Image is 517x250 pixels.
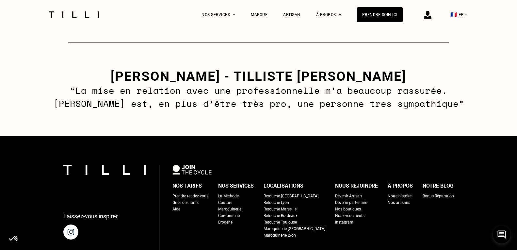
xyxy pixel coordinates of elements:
a: Devenir Artisan [335,193,362,199]
div: Notre blog [423,181,454,191]
div: Localisations [264,181,303,191]
div: À propos [388,181,413,191]
a: Maroquinerie [GEOGRAPHIC_DATA] [264,225,325,232]
a: Nos artisans [388,199,410,206]
a: Couture [218,199,232,206]
a: Artisan [283,12,300,17]
div: Nous rejoindre [335,181,378,191]
p: Laissez-vous inspirer [63,213,118,220]
a: Bonus Réparation [423,193,454,199]
a: Retouche [GEOGRAPHIC_DATA] [264,193,318,199]
span: 🇫🇷 [450,11,457,18]
img: logo Tilli [63,165,146,175]
img: Menu déroulant à propos [339,14,341,15]
a: Prendre rendez-vous [172,193,208,199]
img: icône connexion [424,11,431,19]
a: Retouche Toulouse [264,219,297,225]
a: Notre histoire [388,193,412,199]
a: Nos événements [335,212,364,219]
p: “La mise en relation avec une professionnelle m’a beaucoup rassurée. [PERSON_NAME] est, en plus d... [44,84,473,110]
a: Retouche Bordeaux [264,212,298,219]
a: Maroquinerie Lyon [264,232,296,239]
a: Retouche Lyon [264,199,289,206]
a: Devenir partenaire [335,199,367,206]
a: Prendre soin ici [357,7,403,22]
img: logo Join The Cycle [172,165,212,175]
a: Grille des tarifs [172,199,199,206]
a: Maroquinerie [218,206,241,212]
a: Aide [172,206,180,212]
a: Retouche Marseille [264,206,297,212]
h3: [PERSON_NAME] - tilliste [PERSON_NAME] [44,69,473,84]
a: Instagram [335,219,353,225]
a: Broderie [218,219,233,225]
a: Marque [251,12,267,17]
a: Nos boutiques [335,206,361,212]
img: menu déroulant [465,14,468,15]
a: Cordonnerie [218,212,240,219]
img: Menu déroulant [233,14,235,15]
a: La Méthode [218,193,239,199]
img: Logo du service de couturière Tilli [46,11,101,18]
img: page instagram de Tilli une retoucherie à domicile [63,225,78,240]
div: Nos services [218,181,254,191]
div: Nos tarifs [172,181,202,191]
